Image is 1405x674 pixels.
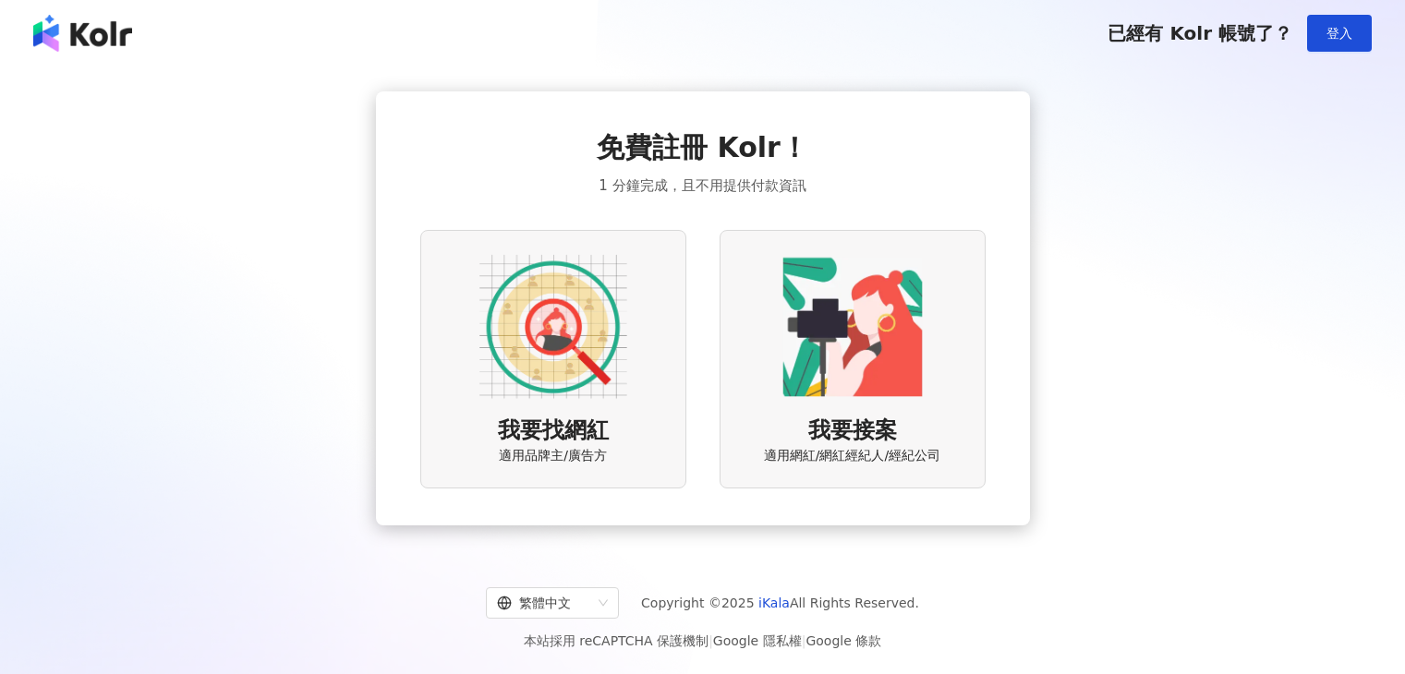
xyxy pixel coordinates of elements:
[758,596,790,610] a: iKala
[524,630,881,652] span: 本站採用 reCAPTCHA 保護機制
[805,633,881,648] a: Google 條款
[599,175,805,197] span: 1 分鐘完成，且不用提供付款資訊
[779,253,927,401] img: KOL identity option
[1108,22,1292,44] span: 已經有 Kolr 帳號了？
[597,128,808,167] span: 免費註冊 Kolr！
[479,253,627,401] img: AD identity option
[709,633,713,648] span: |
[1326,26,1352,41] span: 登入
[498,415,609,447] span: 我要找網紅
[808,415,897,447] span: 我要接案
[802,633,806,648] span: |
[641,592,919,614] span: Copyright © 2025 All Rights Reserved.
[33,15,132,52] img: logo
[497,588,591,618] div: 繁體中文
[1307,15,1372,52] button: 登入
[713,633,802,648] a: Google 隱私權
[499,447,607,465] span: 適用品牌主/廣告方
[764,447,940,465] span: 適用網紅/網紅經紀人/經紀公司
